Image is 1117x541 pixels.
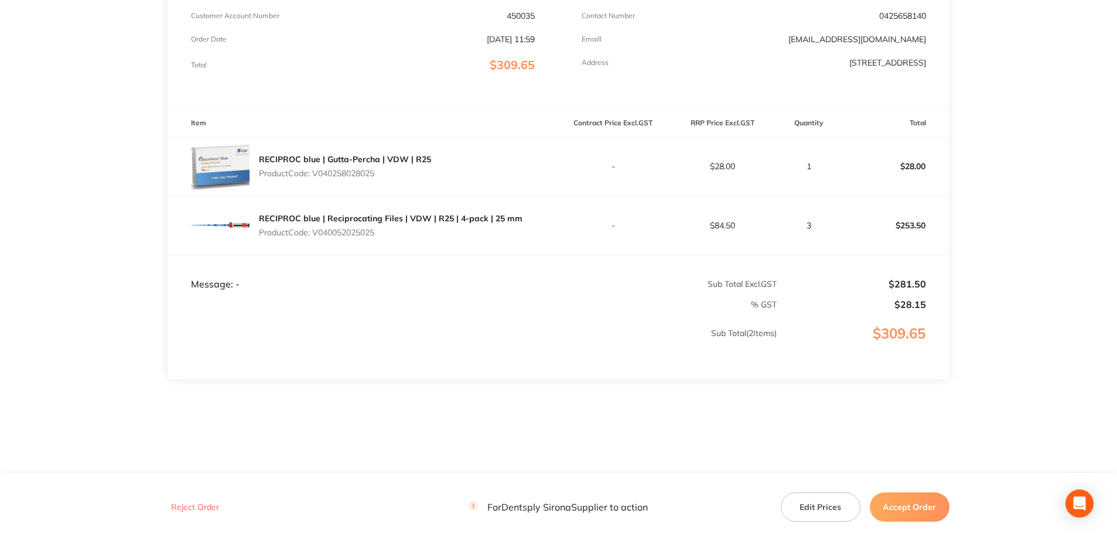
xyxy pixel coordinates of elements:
[668,109,777,137] th: RRP Price Excl. GST
[559,162,667,171] p: -
[259,154,431,165] a: RECIPROC blue | Gutta-Percha | VDW | R25
[778,221,839,230] p: 3
[487,35,535,44] p: [DATE] 11:59
[788,34,926,44] a: [EMAIL_ADDRESS][DOMAIN_NAME]
[1065,489,1094,518] div: Open Intercom Messenger
[841,211,949,239] p: $253.50
[781,492,860,522] button: Edit Prices
[778,162,839,171] p: 1
[168,328,777,361] p: Sub Total ( 2 Items)
[168,300,777,309] p: % GST
[778,299,926,310] p: $28.15
[259,213,522,224] a: RECIPROC blue | Reciprocating Files | VDW | R25 | 4-pack | 25 mm
[191,35,227,43] p: Order Date
[777,109,840,137] th: Quantity
[668,221,777,230] p: $84.50
[778,279,926,289] p: $281.50
[259,169,431,178] p: Product Code: V040258028025
[559,221,667,230] p: -
[879,11,926,20] p: 0425658140
[841,152,949,180] p: $28.00
[840,109,949,137] th: Total
[259,228,522,237] p: Product Code: V040052025025
[849,58,926,67] p: [STREET_ADDRESS]
[168,255,558,290] td: Message: -
[668,162,777,171] p: $28.00
[778,326,949,365] p: $309.65
[168,109,558,137] th: Item
[558,109,668,137] th: Contract Price Excl. GST
[559,279,777,289] p: Sub Total Excl. GST
[191,12,279,20] p: Customer Account Number
[582,35,602,43] p: Emaill
[191,137,250,196] img: dzBjenEyeA
[870,492,949,522] button: Accept Order
[582,12,635,20] p: Contact Number
[582,59,609,67] p: Address
[191,196,250,255] img: MzFyOWI3NA
[507,11,535,20] p: 450035
[469,501,648,512] p: For Dentsply Sirona Supplier to action
[490,57,535,72] span: $309.65
[168,502,223,512] button: Reject Order
[191,61,207,69] p: Total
